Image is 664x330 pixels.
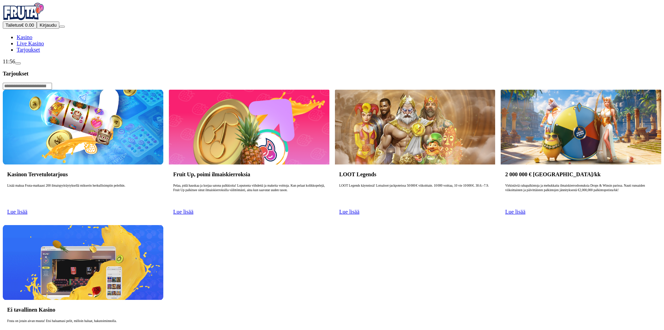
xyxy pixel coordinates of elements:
[3,34,661,53] nav: Main menu
[505,184,657,206] p: Virkistäviä rahapalkintoja ja mehukkaita ilmaiskierrosbonuksia Drops & Winsin parissa. Nauti runs...
[173,209,193,215] a: Lue lisää
[3,70,661,77] h3: Tarjoukset
[6,23,21,28] span: Talletus
[501,90,661,164] img: 2 000 000 € Palkintopotti/kk
[173,171,325,178] h3: Fruit Up, poimi ilmaiskierroksia
[7,209,27,215] a: Lue lisää
[21,23,34,28] span: € 0.00
[3,15,44,21] a: Fruta
[7,306,159,313] h3: Ei tavallinen Kasino
[339,209,359,215] a: Lue lisää
[173,184,325,206] p: Pelaa, pidä hauskaa ja korjaa satona palkkioita! Loputonta viihdettä ja makeita voittoja. Kun pel...
[505,209,525,215] a: Lue lisää
[339,184,491,206] p: LOOT Legends käynnissä! Lotsaloot‑jackpoteissa 50 000 € viikoittain. 10 000 voittaa, 10 vie 10 00...
[3,3,44,20] img: Fruta
[7,171,159,178] h3: Kasinon Tervetulotarjous
[40,23,57,28] span: Kirjaudu
[335,90,495,164] img: LOOT Legends
[37,21,59,29] button: Kirjaudu
[169,90,329,164] img: Fruit Up, poimi ilmaiskierroksia
[3,90,163,164] img: Kasinon Tervetulotarjous
[7,184,159,206] p: Lisää makua Fruta-matkaasi 200 ilmaispyöräytyksellä mikserin herkullisimpiin peleihin.
[17,41,44,46] a: Live Kasino
[15,62,21,64] button: live-chat
[3,21,37,29] button: Talletusplus icon€ 0.00
[3,59,15,64] span: 11:56
[339,171,491,178] h3: LOOT Legends
[3,83,52,90] input: Search
[505,171,657,178] h3: 2 000 000 € [GEOGRAPHIC_DATA]/kk
[3,3,661,53] nav: Primary
[3,225,163,300] img: Ei tavallinen Kasino
[17,47,40,53] a: Tarjoukset
[59,26,65,28] button: menu
[17,34,32,40] a: Kasino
